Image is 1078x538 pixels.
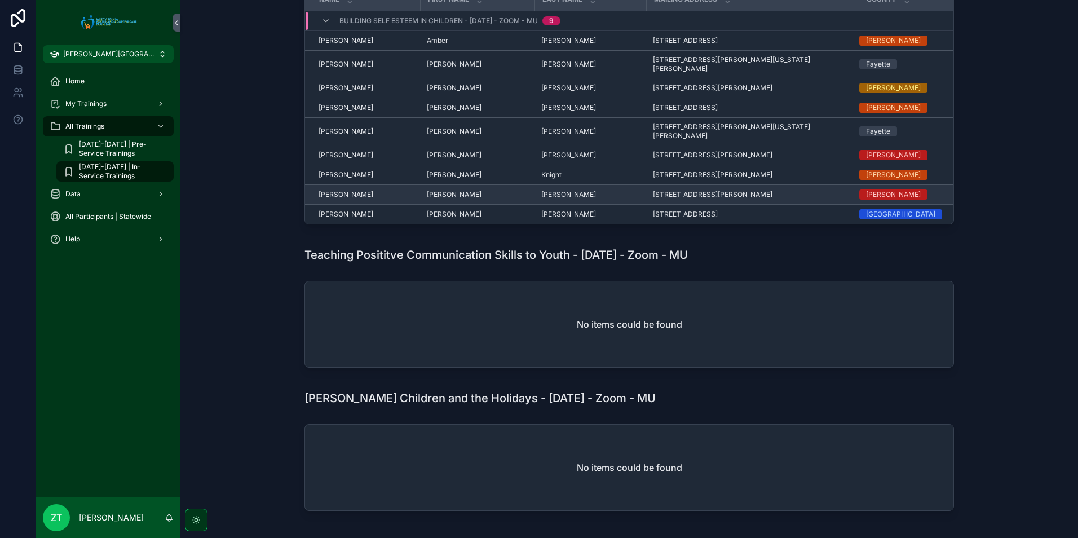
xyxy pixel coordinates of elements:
[427,170,528,179] a: [PERSON_NAME]
[319,151,373,160] span: [PERSON_NAME]
[319,103,373,112] span: [PERSON_NAME]
[43,71,174,91] a: Home
[63,50,158,59] span: [PERSON_NAME][GEOGRAPHIC_DATA]
[319,60,413,69] a: [PERSON_NAME]
[65,212,151,221] span: All Participants | Statewide
[653,190,852,199] a: [STREET_ADDRESS][PERSON_NAME]
[541,103,596,112] span: [PERSON_NAME]
[653,36,852,45] a: [STREET_ADDRESS]
[319,210,373,219] span: [PERSON_NAME]
[79,140,162,158] span: [DATE]-[DATE] | Pre-Service Trainings
[427,190,481,199] span: [PERSON_NAME]
[319,83,373,92] span: [PERSON_NAME]
[427,127,481,136] span: [PERSON_NAME]
[427,103,481,112] span: [PERSON_NAME]
[541,151,639,160] a: [PERSON_NAME]
[866,126,890,136] div: Fayette
[541,36,639,45] a: [PERSON_NAME]
[859,59,948,69] a: Fayette
[653,103,852,112] a: [STREET_ADDRESS]
[541,60,639,69] a: [PERSON_NAME]
[427,83,481,92] span: [PERSON_NAME]
[319,170,413,179] a: [PERSON_NAME]
[36,63,180,264] div: scrollable content
[78,14,139,32] img: App logo
[859,103,948,113] a: [PERSON_NAME]
[541,127,596,136] span: [PERSON_NAME]
[65,122,104,131] span: All Trainings
[541,170,562,179] span: Knight
[427,60,528,69] a: [PERSON_NAME]
[79,512,144,523] p: [PERSON_NAME]
[866,36,921,46] div: [PERSON_NAME]
[427,127,528,136] a: [PERSON_NAME]
[866,59,890,69] div: Fayette
[319,83,413,92] a: [PERSON_NAME]
[541,210,596,219] span: [PERSON_NAME]
[65,77,85,86] span: Home
[541,127,639,136] a: [PERSON_NAME]
[653,210,718,219] span: [STREET_ADDRESS]
[653,55,852,73] a: [STREET_ADDRESS][PERSON_NAME][US_STATE][PERSON_NAME]
[319,170,373,179] span: [PERSON_NAME]
[541,60,596,69] span: [PERSON_NAME]
[51,511,62,524] span: ZT
[859,170,948,180] a: [PERSON_NAME]
[859,189,948,200] a: [PERSON_NAME]
[653,210,852,219] a: [STREET_ADDRESS]
[79,162,162,180] span: [DATE]-[DATE] | In-Service Trainings
[653,170,852,179] a: [STREET_ADDRESS][PERSON_NAME]
[43,45,174,63] button: [PERSON_NAME][GEOGRAPHIC_DATA]
[541,151,596,160] span: [PERSON_NAME]
[866,189,921,200] div: [PERSON_NAME]
[43,229,174,249] a: Help
[319,127,413,136] a: [PERSON_NAME]
[319,36,373,45] span: [PERSON_NAME]
[653,103,718,112] span: [STREET_ADDRESS]
[304,390,656,406] h1: [PERSON_NAME] Children and the Holidays - [DATE] - Zoom - MU
[304,247,688,263] h1: Teaching Posititve Communication Skills to Youth - [DATE] - Zoom - MU
[541,83,596,92] span: [PERSON_NAME]
[319,103,413,112] a: [PERSON_NAME]
[653,83,772,92] span: [STREET_ADDRESS][PERSON_NAME]
[56,161,174,182] a: [DATE]-[DATE] | In-Service Trainings
[866,150,921,160] div: [PERSON_NAME]
[577,317,682,331] h2: No items could be found
[653,151,852,160] a: [STREET_ADDRESS][PERSON_NAME]
[541,210,639,219] a: [PERSON_NAME]
[541,190,596,199] span: [PERSON_NAME]
[859,150,948,160] a: [PERSON_NAME]
[43,116,174,136] a: All Trainings
[653,122,852,140] a: [STREET_ADDRESS][PERSON_NAME][US_STATE][PERSON_NAME]
[427,210,481,219] span: [PERSON_NAME]
[43,94,174,114] a: My Trainings
[427,210,528,219] a: [PERSON_NAME]
[427,36,528,45] a: Amber
[541,190,639,199] a: [PERSON_NAME]
[859,83,948,93] a: [PERSON_NAME]
[427,151,528,160] a: [PERSON_NAME]
[653,36,718,45] span: [STREET_ADDRESS]
[653,170,772,179] span: [STREET_ADDRESS][PERSON_NAME]
[427,170,481,179] span: [PERSON_NAME]
[427,190,528,199] a: [PERSON_NAME]
[319,190,373,199] span: [PERSON_NAME]
[866,103,921,113] div: [PERSON_NAME]
[427,60,481,69] span: [PERSON_NAME]
[541,103,639,112] a: [PERSON_NAME]
[541,83,639,92] a: [PERSON_NAME]
[65,235,80,244] span: Help
[56,139,174,159] a: [DATE]-[DATE] | Pre-Service Trainings
[859,126,948,136] a: Fayette
[866,170,921,180] div: [PERSON_NAME]
[653,83,852,92] a: [STREET_ADDRESS][PERSON_NAME]
[319,151,413,160] a: [PERSON_NAME]
[43,206,174,227] a: All Participants | Statewide
[653,151,772,160] span: [STREET_ADDRESS][PERSON_NAME]
[319,190,413,199] a: [PERSON_NAME]
[541,36,596,45] span: [PERSON_NAME]
[319,60,373,69] span: [PERSON_NAME]
[577,461,682,474] h2: No items could be found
